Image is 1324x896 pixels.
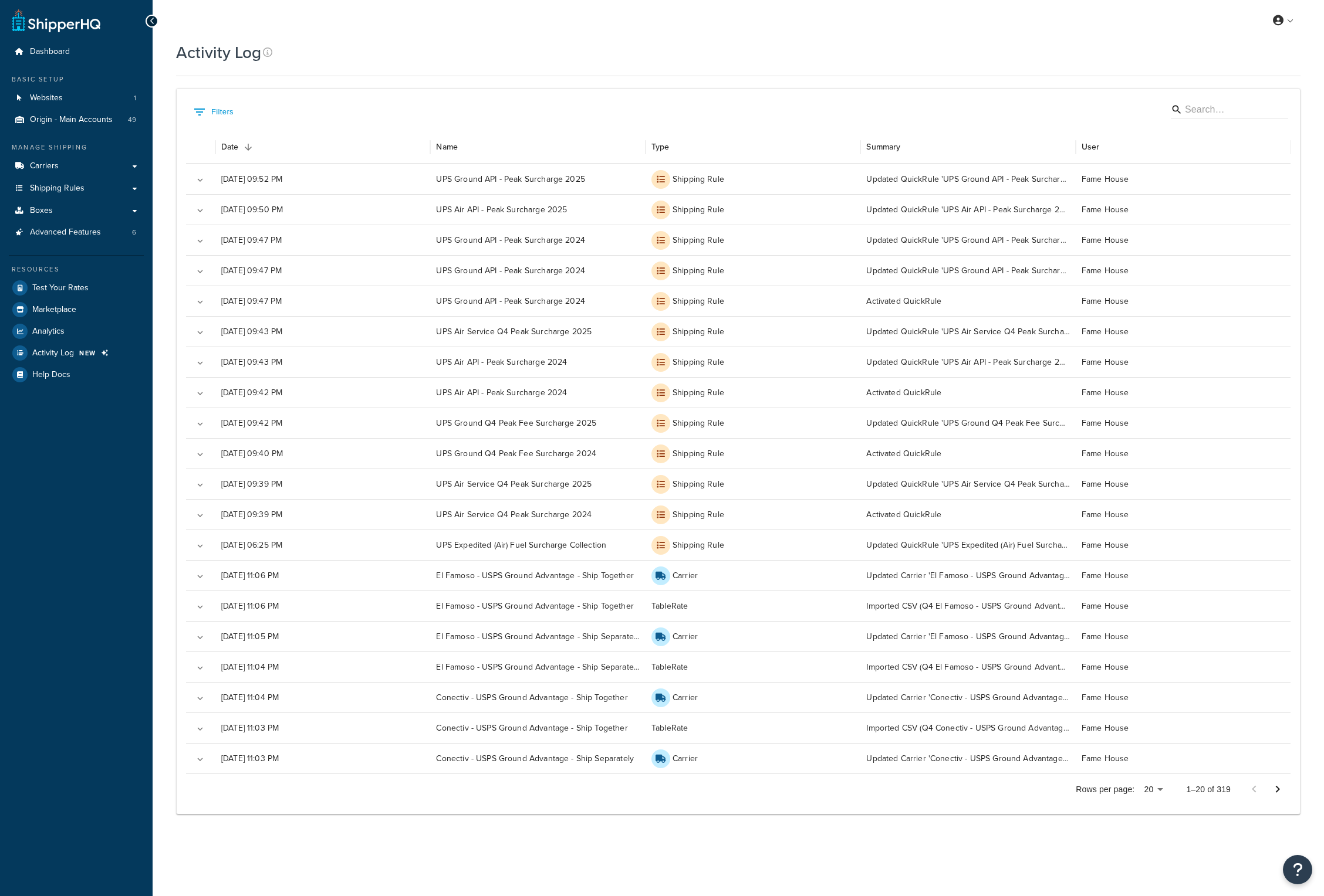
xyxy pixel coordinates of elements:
[1171,101,1288,121] div: Search
[860,408,1075,438] div: Updated QuickRule 'UPS Ground Q4 Peak Fee Surcharge 2025': Shipping Rule Name, Internal Descripti...
[1076,225,1291,255] div: Fame House
[1076,621,1291,651] div: Fame House
[1076,499,1291,530] div: Fame House
[651,141,670,153] div: Type
[430,438,645,469] div: UPS Ground Q4 Peak Fee Surcharge 2024
[9,277,144,298] a: Test Your Rates
[436,141,458,153] div: Name
[1186,783,1231,795] p: 1–20 of 319
[192,538,208,554] button: Expand
[32,348,74,358] span: Activity Log
[215,316,430,347] div: [DATE] 09:43 PM
[9,200,144,222] a: Boxes
[430,469,645,499] div: UPS Air Service Q4 Peak Surcharge 2025
[673,570,698,582] p: Carrier
[1076,590,1291,621] div: Fame House
[860,743,1075,773] div: Updated Carrier 'Conectiv - USPS Ground Advantage - Ship Separately': Internal Description (optio...
[215,712,430,743] div: [DATE] 11:03 PM
[673,753,698,765] p: Carrier
[30,47,70,57] span: Dashboard
[673,174,724,185] p: Shipping Rule
[673,509,724,521] p: Shipping Rule
[1076,408,1291,438] div: Fame House
[9,178,144,199] a: Shipping Rules
[430,225,645,255] div: UPS Ground API - Peak Surcharge 2024
[673,265,724,277] p: Shipping Rule
[1076,194,1291,225] div: Fame House
[1082,141,1100,153] div: User
[9,109,144,131] li: Origins
[32,283,89,293] span: Test Your Rates
[1076,712,1291,743] div: Fame House
[673,326,724,338] p: Shipping Rule
[646,651,860,682] div: TableRate
[30,115,113,125] span: Origin - Main Accounts
[9,41,144,63] li: Dashboard
[430,316,645,347] div: UPS Air Service Q4 Peak Surcharge 2025
[860,499,1075,530] div: Activated QuickRule
[79,348,96,358] span: NEW
[430,377,645,408] div: UPS Air API - Peak Surcharge 2024
[128,115,136,125] span: 49
[1076,682,1291,712] div: Fame House
[430,194,645,225] div: UPS Air API - Peak Surcharge 2025
[430,743,645,773] div: Conectiv - USPS Ground Advantage - Ship Separately
[673,539,724,551] p: Shipping Rule
[860,225,1075,255] div: Updated QuickRule 'UPS Ground API - Peak Surcharge 2024': By a Flat Rate
[192,355,208,371] button: Expand
[215,621,430,651] div: [DATE] 11:05 PM
[430,682,645,712] div: Conectiv - USPS Ground Advantage - Ship Together
[673,448,724,460] p: Shipping Rule
[1076,530,1291,560] div: Fame House
[9,74,144,84] div: Basic Setup
[32,327,65,337] span: Analytics
[215,438,430,469] div: [DATE] 09:40 PM
[673,418,724,429] p: Shipping Rule
[215,164,430,194] div: [DATE] 09:52 PM
[1076,377,1291,408] div: Fame House
[860,164,1075,194] div: Updated QuickRule 'UPS Ground API - Peak Surcharge 2025': Shipping Rule Name
[215,377,430,408] div: [DATE] 09:42 PM
[215,194,430,225] div: [DATE] 09:50 PM
[673,387,724,399] p: Shipping Rule
[1076,783,1134,795] p: Rows per page:
[9,299,144,320] li: Marketplace
[9,364,144,385] li: Help Docs
[866,141,900,153] div: Summary
[673,478,724,490] p: Shipping Rule
[1076,316,1291,347] div: Fame House
[1076,286,1291,316] div: Fame House
[430,621,645,651] div: El Famoso - USPS Ground Advantage - Ship Separately
[673,296,724,307] p: Shipping Rule
[30,228,101,237] span: Advanced Features
[192,294,208,310] button: Expand
[860,286,1075,316] div: Activated QuickRule
[430,651,645,682] div: El Famoso - USPS Ground Advantage - Ship Separately
[1283,855,1312,884] button: Open Resource Center
[30,206,53,216] span: Boxes
[860,590,1075,621] div: Imported CSV (Q4 El Famoso - USPS Ground Advantage - Ship Together.csv): 592 created in El Famoso...
[9,87,144,109] a: Websites 1
[192,416,208,432] button: Expand
[9,321,144,342] a: Analytics
[1076,743,1291,773] div: Fame House
[215,682,430,712] div: [DATE] 11:04 PM
[1185,103,1271,117] input: Search…
[215,499,430,530] div: [DATE] 09:39 PM
[9,342,144,364] a: Activity Log NEW
[30,184,85,194] span: Shipping Rules
[430,712,645,743] div: Conectiv - USPS Ground Advantage - Ship Together
[32,305,76,315] span: Marketplace
[1076,651,1291,682] div: Fame House
[215,590,430,621] div: [DATE] 11:06 PM
[9,142,144,152] div: Manage Shipping
[430,286,645,316] div: UPS Ground API - Peak Surcharge 2024
[430,530,645,560] div: UPS Expedited (Air) Fuel Surcharge Collection
[430,499,645,530] div: UPS Air Service Q4 Peak Surcharge 2024
[430,255,645,286] div: UPS Ground API - Peak Surcharge 2024
[430,408,645,438] div: UPS Ground Q4 Peak Fee Surcharge 2025
[215,469,430,499] div: [DATE] 09:39 PM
